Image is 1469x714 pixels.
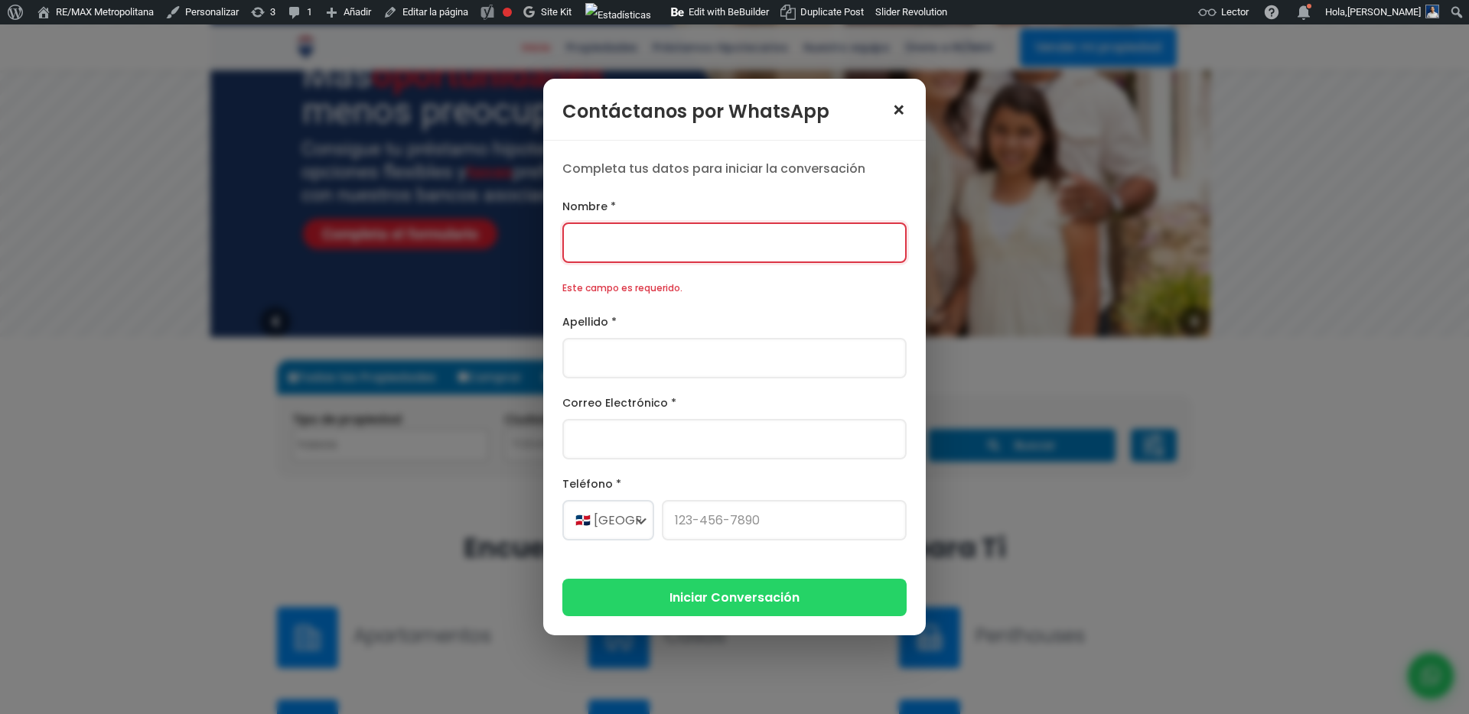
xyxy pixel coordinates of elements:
label: Correo Electrónico * [562,394,907,413]
span: Slider Revolution [875,6,947,18]
input: 123-456-7890 [662,500,907,540]
p: Completa tus datos para iniciar la conversación [562,160,907,178]
div: Frase clave objetivo no establecida [503,8,512,17]
button: Iniciar Conversación [562,579,907,616]
div: Este campo es requerido. [562,278,907,297]
label: Nombre * [562,197,907,216]
span: [PERSON_NAME] [1347,6,1421,18]
span: × [891,100,907,122]
h3: Contáctanos por WhatsApp [562,98,829,125]
label: Teléfono * [562,475,907,494]
label: Apellido * [562,313,907,332]
img: Visitas de 48 horas. Haz clic para ver más estadísticas del sitio. [585,3,651,28]
span: Site Kit [541,6,572,18]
